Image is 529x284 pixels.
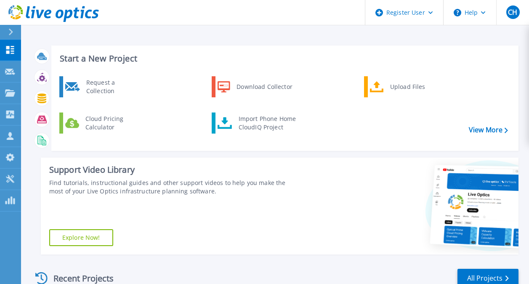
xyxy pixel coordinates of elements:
div: Import Phone Home CloudIQ Project [234,115,300,131]
div: Request a Collection [82,78,144,95]
a: Upload Files [364,76,450,97]
div: Cloud Pricing Calculator [81,115,144,131]
div: Support Video Library [49,164,298,175]
span: CH [508,9,517,16]
a: View More [469,126,508,134]
h3: Start a New Project [60,54,508,63]
div: Download Collector [232,78,296,95]
a: Explore Now! [49,229,113,246]
a: Cloud Pricing Calculator [59,113,146,134]
div: Find tutorials, instructional guides and other support videos to help you make the most of your L... [49,179,298,196]
div: Upload Files [386,78,448,95]
a: Download Collector [212,76,298,97]
a: Request a Collection [59,76,146,97]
